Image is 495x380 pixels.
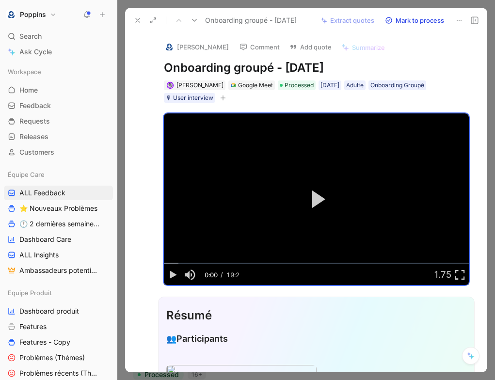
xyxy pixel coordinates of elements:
[4,186,113,200] a: ALL Feedback
[164,264,181,285] button: Play
[4,285,113,300] div: Equipe Produit
[160,40,233,54] button: logo[PERSON_NAME]
[166,93,213,103] div: 🎙 User interview
[205,271,218,279] span: 0:00
[235,40,284,54] button: Comment
[4,114,113,128] a: Requests
[19,116,50,126] span: Requests
[4,98,113,113] a: Feedback
[278,80,316,90] div: Processed
[19,235,71,244] span: Dashboard Care
[4,45,113,59] a: Ask Cycle
[4,248,113,262] a: ALL Insights
[4,64,113,79] div: Workspace
[221,270,223,278] span: /
[4,167,113,182] div: Équipe Care
[226,271,240,300] span: 19:21
[434,264,451,285] button: Playback Rate
[19,101,51,111] span: Feedback
[4,350,113,365] a: Problèmes (Thèmes)
[4,167,113,278] div: Équipe CareALL Feedback⭐ Nouveaux Problèmes🕐 2 dernières semaines - OccurencesDashboard CareALL I...
[4,217,113,231] a: 🕐 2 dernières semaines - Occurences
[19,353,85,363] span: Problèmes (Thèmes)
[8,170,45,179] span: Équipe Care
[4,263,113,278] a: Ambassadeurs potentiels
[19,85,38,95] span: Home
[381,14,448,27] button: Mark to process
[205,15,297,26] span: Onboarding groupé - [DATE]
[19,322,47,332] span: Features
[352,43,385,52] span: Summarize
[19,147,54,157] span: Customers
[4,304,113,318] a: Dashboard produit
[164,263,469,264] div: Progress Bar
[19,337,70,347] span: Features - Copy
[19,250,59,260] span: ALL Insights
[285,40,336,54] button: Add quote
[19,368,100,378] span: Problèmes récents (Thèmes)
[164,113,469,285] div: Video Player
[19,266,99,275] span: Ambassadeurs potentiels
[4,232,113,247] a: Dashboard Care
[181,264,199,285] button: Mute
[4,8,59,21] button: PoppinsPoppins
[176,81,224,89] span: [PERSON_NAME]
[166,334,176,344] span: 👥
[337,41,389,54] button: Summarize
[238,80,273,90] div: Google Meet
[4,335,113,349] a: Features - Copy
[20,10,46,19] h1: Poppins
[19,46,52,58] span: Ask Cycle
[164,42,174,52] img: logo
[346,80,364,90] div: Adulte
[4,319,113,334] a: Features
[166,307,466,324] div: Résumé
[370,80,424,90] div: Onboarding Groupé
[19,188,65,198] span: ALL Feedback
[19,204,97,213] span: ⭐ Nouveaux Problèmes
[19,31,42,42] span: Search
[4,83,113,97] a: Home
[451,264,469,285] button: Fullscreen
[19,132,48,142] span: Releases
[19,219,102,229] span: 🕐 2 dernières semaines - Occurences
[6,10,16,19] img: Poppins
[19,306,79,316] span: Dashboard produit
[166,332,466,346] div: Participants
[4,201,113,216] a: ⭐ Nouveaux Problèmes
[164,60,469,76] h1: Onboarding groupé - [DATE]
[4,129,113,144] a: Releases
[295,177,338,221] button: Play Video
[317,14,379,27] button: Extract quotes
[4,145,113,159] a: Customers
[8,67,41,77] span: Workspace
[167,82,173,88] img: avatar
[285,80,314,90] span: Processed
[166,365,317,378] img: Capture d’écran 2025-08-22 à 11.48.12.png
[320,80,339,90] div: [DATE]
[4,29,113,44] div: Search
[8,288,52,298] span: Equipe Produit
